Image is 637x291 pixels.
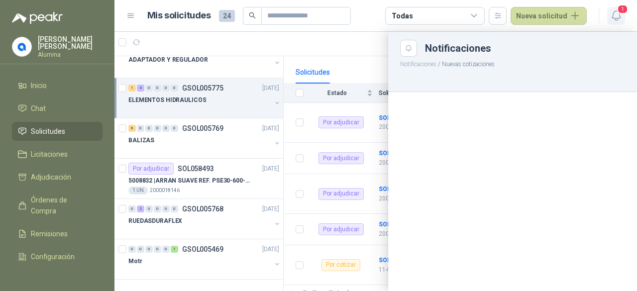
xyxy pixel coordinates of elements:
span: Órdenes de Compra [31,194,93,216]
a: Órdenes de Compra [12,191,103,220]
button: 1 [607,7,625,25]
button: Close [400,40,417,57]
span: Remisiones [31,228,68,239]
span: 1 [617,4,628,14]
img: Company Logo [12,37,31,56]
img: Logo peakr [12,12,63,24]
a: Adjudicación [12,168,103,187]
a: Chat [12,99,103,118]
button: Nueva solicitud [511,7,587,25]
span: Adjudicación [31,172,71,183]
span: Chat [31,103,46,114]
button: Notificaciones [400,61,436,68]
a: Licitaciones [12,145,103,164]
a: Remisiones [12,224,103,243]
span: Inicio [31,80,47,91]
p: [PERSON_NAME] [PERSON_NAME] [38,36,103,50]
a: Inicio [12,76,103,95]
div: Notificaciones [425,43,625,53]
div: Todas [392,10,413,21]
h1: Mis solicitudes [147,8,211,23]
span: Licitaciones [31,149,68,160]
span: Solicitudes [31,126,65,137]
span: 24 [219,10,235,22]
p: Alumina [38,52,103,58]
span: Configuración [31,251,75,262]
p: / Nuevas cotizaciones [388,57,637,69]
a: Solicitudes [12,122,103,141]
span: search [249,12,256,19]
a: Configuración [12,247,103,266]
